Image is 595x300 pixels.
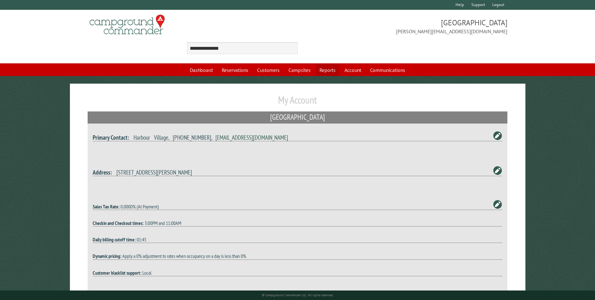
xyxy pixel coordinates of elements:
strong: Sales Tax Rate: [93,203,120,210]
strong: Primary Contact: [93,133,129,141]
h2: [GEOGRAPHIC_DATA] [88,112,507,124]
span: [PHONE_NUMBER] [173,133,211,141]
span: [STREET_ADDRESS][PERSON_NAME] [116,168,192,176]
h4: , , [93,134,502,141]
span: 01:45 [137,236,146,243]
strong: Address: [93,168,112,176]
a: Campsites [285,64,314,76]
span: 3:00PM and 11:00AM [145,220,181,226]
a: Communications [366,64,409,76]
strong: Dynamic pricing: [93,253,121,259]
span: Local [142,270,152,276]
strong: Daily billing cutoff time: [93,236,136,243]
span: 0.0000% (At Payment) [121,203,159,210]
img: Campground Commander [88,12,167,37]
a: Account [341,64,365,76]
a: [EMAIL_ADDRESS][DOMAIN_NAME] [215,133,288,141]
h1: My Account [88,94,507,111]
a: Customers [253,64,283,76]
a: Reservations [218,64,252,76]
strong: Customer blacklist support: [93,270,141,276]
span: Apply a 0% adjustment to rates when occupancy on a day is less than 0% [122,253,246,259]
small: © Campground Commander LLC. All rights reserved. [262,293,333,297]
span: Harbour [133,133,150,141]
span: Village [154,133,168,141]
strong: Checkin and Checkout times: [93,220,144,226]
span: [GEOGRAPHIC_DATA] [PERSON_NAME][EMAIL_ADDRESS][DOMAIN_NAME] [298,17,508,35]
a: Dashboard [186,64,217,76]
a: Reports [316,64,339,76]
